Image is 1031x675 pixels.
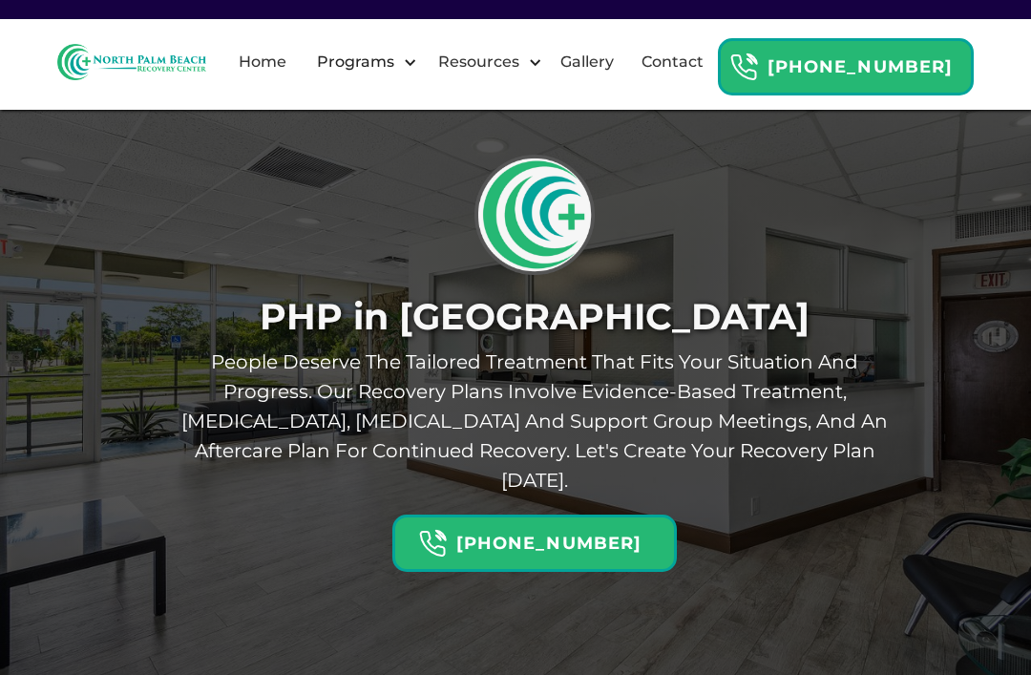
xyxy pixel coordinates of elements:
[312,51,399,74] div: Programs
[456,533,642,554] strong: [PHONE_NUMBER]
[392,505,677,572] a: Header Calendar Icons[PHONE_NUMBER]
[433,51,524,74] div: Resources
[718,29,974,95] a: Header Calendar Icons[PHONE_NUMBER]
[549,32,625,93] a: Gallery
[301,32,422,93] div: Programs
[422,32,547,93] div: Resources
[630,32,715,93] a: Contact
[167,348,902,496] p: People deserve the tailored treatment that fits your situation and progress. Our recovery plans i...
[167,296,902,338] h1: PHP in [GEOGRAPHIC_DATA]
[227,32,298,93] a: Home
[729,53,758,82] img: Header Calendar Icons
[768,56,953,77] strong: [PHONE_NUMBER]
[418,529,447,559] img: Header Calendar Icons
